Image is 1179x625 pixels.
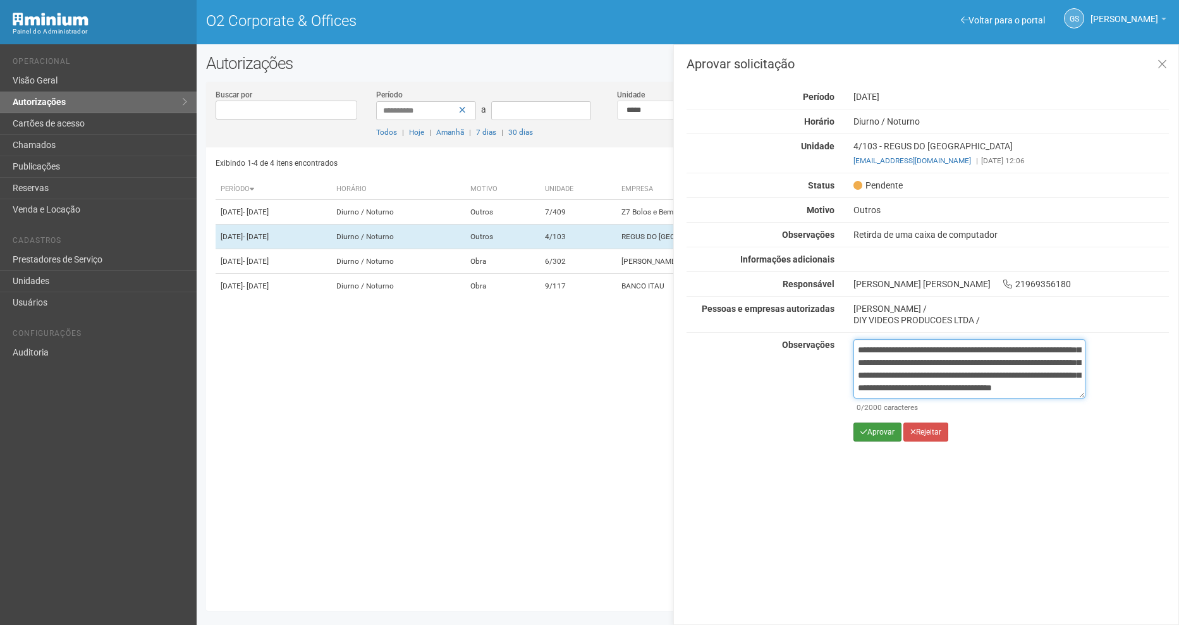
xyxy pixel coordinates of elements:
[481,104,486,114] span: a
[469,128,471,137] span: |
[961,15,1045,25] a: Voltar para o portal
[331,225,466,249] td: Diurno / Noturno
[853,156,971,165] a: [EMAIL_ADDRESS][DOMAIN_NAME]
[331,179,466,200] th: Horário
[616,200,854,225] td: Z7 Bolos e Bem Casados
[617,89,645,101] label: Unidade
[616,225,854,249] td: REGUS DO [GEOGRAPHIC_DATA]
[1090,16,1166,26] a: [PERSON_NAME]
[376,128,397,137] a: Todos
[807,205,834,215] strong: Motivo
[540,249,616,274] td: 6/302
[782,230,834,240] strong: Observações
[857,402,1082,413] div: /2000 caracteres
[844,204,1178,216] div: Outros
[702,304,834,314] strong: Pessoas e empresas autorizadas
[465,179,539,200] th: Motivo
[243,282,269,290] span: - [DATE]
[853,180,903,191] span: Pendente
[13,13,89,26] img: Minium
[13,236,187,249] li: Cadastros
[216,89,252,101] label: Buscar por
[1064,8,1084,28] a: GS
[853,423,901,442] button: Aprovar
[206,54,1170,73] h2: Autorizações
[216,179,331,200] th: Período
[465,225,539,249] td: Outros
[844,91,1178,102] div: [DATE]
[501,128,503,137] span: |
[782,340,834,350] strong: Observações
[206,13,678,29] h1: O2 Corporate & Offices
[857,403,861,412] span: 0
[616,249,854,274] td: [PERSON_NAME] ADVOGADOS
[853,314,1169,326] div: DIY VIDEOS PRODUCOES LTDA /
[376,89,403,101] label: Período
[508,128,533,137] a: 30 dias
[844,116,1178,127] div: Diurno / Noturno
[429,128,431,137] span: |
[1090,2,1158,24] span: Gabriela Souza
[331,200,466,225] td: Diurno / Noturno
[783,279,834,289] strong: Responsável
[687,58,1169,70] h3: Aprovar solicitação
[243,207,269,216] span: - [DATE]
[476,128,496,137] a: 7 dias
[976,156,978,165] span: |
[216,225,331,249] td: [DATE]
[844,278,1178,290] div: [PERSON_NAME] [PERSON_NAME] 21969356180
[1149,51,1175,78] a: Fechar
[331,274,466,299] td: Diurno / Noturno
[216,154,684,173] div: Exibindo 1-4 de 4 itens encontrados
[465,200,539,225] td: Outros
[436,128,464,137] a: Amanhã
[465,249,539,274] td: Obra
[540,225,616,249] td: 4/103
[13,26,187,37] div: Painel do Administrador
[465,274,539,299] td: Obra
[804,116,834,127] strong: Horário
[409,128,424,137] a: Hoje
[808,180,834,190] strong: Status
[402,128,404,137] span: |
[616,179,854,200] th: Empresa
[540,179,616,200] th: Unidade
[243,232,269,241] span: - [DATE]
[216,249,331,274] td: [DATE]
[844,140,1178,166] div: 4/103 - REGUS DO [GEOGRAPHIC_DATA]
[540,200,616,225] td: 7/409
[803,92,834,102] strong: Período
[243,257,269,266] span: - [DATE]
[13,57,187,70] li: Operacional
[616,274,854,299] td: BANCO ITAU
[740,254,834,264] strong: Informações adicionais
[801,141,834,151] strong: Unidade
[853,155,1169,166] div: [DATE] 12:06
[903,423,948,442] button: Rejeitar
[540,274,616,299] td: 9/117
[216,200,331,225] td: [DATE]
[216,274,331,299] td: [DATE]
[13,329,187,342] li: Configurações
[853,303,1169,314] div: [PERSON_NAME] /
[331,249,466,274] td: Diurno / Noturno
[844,229,1178,240] div: Retirda de uma caixa de computador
